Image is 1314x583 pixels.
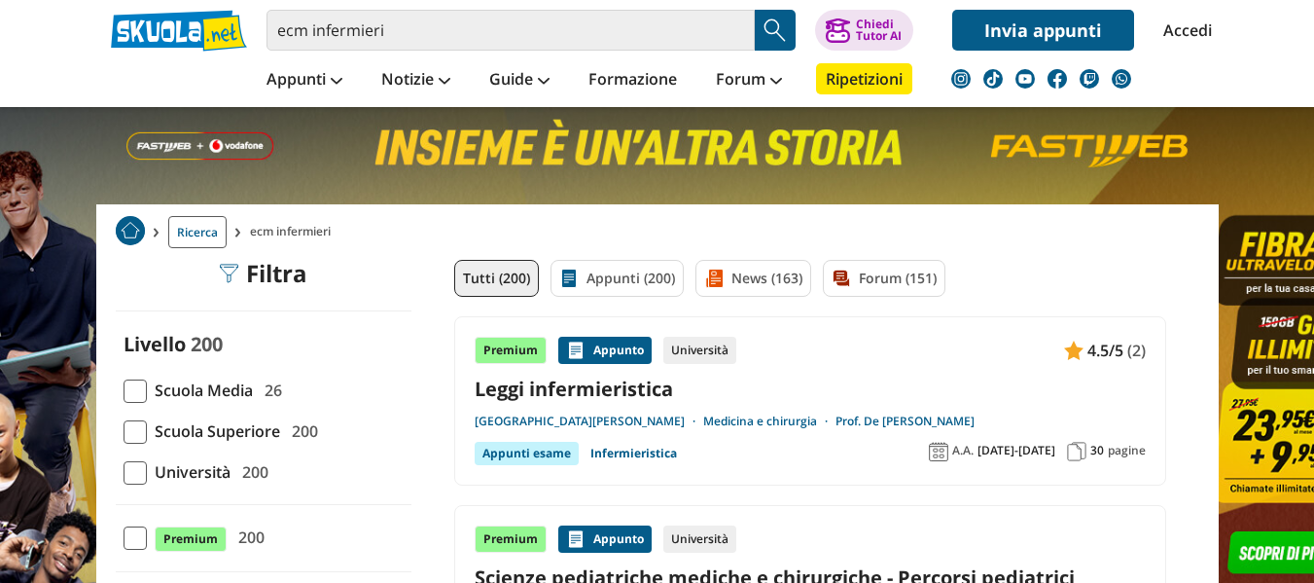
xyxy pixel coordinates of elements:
span: 4.5/5 [1087,338,1123,363]
a: Ricerca [168,216,227,248]
span: Università [147,459,231,485]
a: [GEOGRAPHIC_DATA][PERSON_NAME] [475,414,703,429]
img: Appunti contenuto [1064,341,1083,360]
div: Università [663,337,736,364]
a: News (163) [695,260,811,297]
img: Appunti filtro contenuto [559,269,579,288]
a: Accedi [1163,10,1204,51]
a: Prof. De [PERSON_NAME] [835,414,975,429]
img: Appunti contenuto [566,341,586,360]
span: 200 [234,459,268,485]
a: Home [116,216,145,248]
span: A.A. [952,443,974,458]
div: Università [663,526,736,553]
div: Appunto [558,526,652,553]
label: Livello [124,331,186,357]
span: [DATE]-[DATE] [977,443,1055,458]
img: Home [116,216,145,245]
div: Appunto [558,337,652,364]
a: Infermieristica [590,442,677,465]
div: Appunti esame [475,442,579,465]
img: Anno accademico [929,442,948,461]
div: Premium [475,337,547,364]
a: Medicina e chirurgia [703,414,835,429]
img: Filtra filtri mobile [219,264,238,283]
span: 200 [284,419,318,444]
div: Filtra [219,260,307,287]
div: Premium [475,526,547,553]
span: 26 [257,378,282,403]
span: (2) [1127,338,1146,363]
a: Forum (151) [823,260,945,297]
img: Pagine [1067,442,1086,461]
a: Appunti (200) [550,260,684,297]
span: 200 [191,331,223,357]
span: Scuola Media [147,378,253,403]
a: Leggi infermieristica [475,376,1146,402]
img: News filtro contenuto [704,269,724,288]
span: 200 [231,525,265,550]
span: Scuola Superiore [147,419,280,444]
img: Appunti contenuto [566,529,586,549]
span: pagine [1108,443,1146,458]
span: Premium [155,527,227,552]
img: Forum filtro contenuto [832,269,851,288]
span: 30 [1090,443,1104,458]
a: Tutti (200) [454,260,539,297]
